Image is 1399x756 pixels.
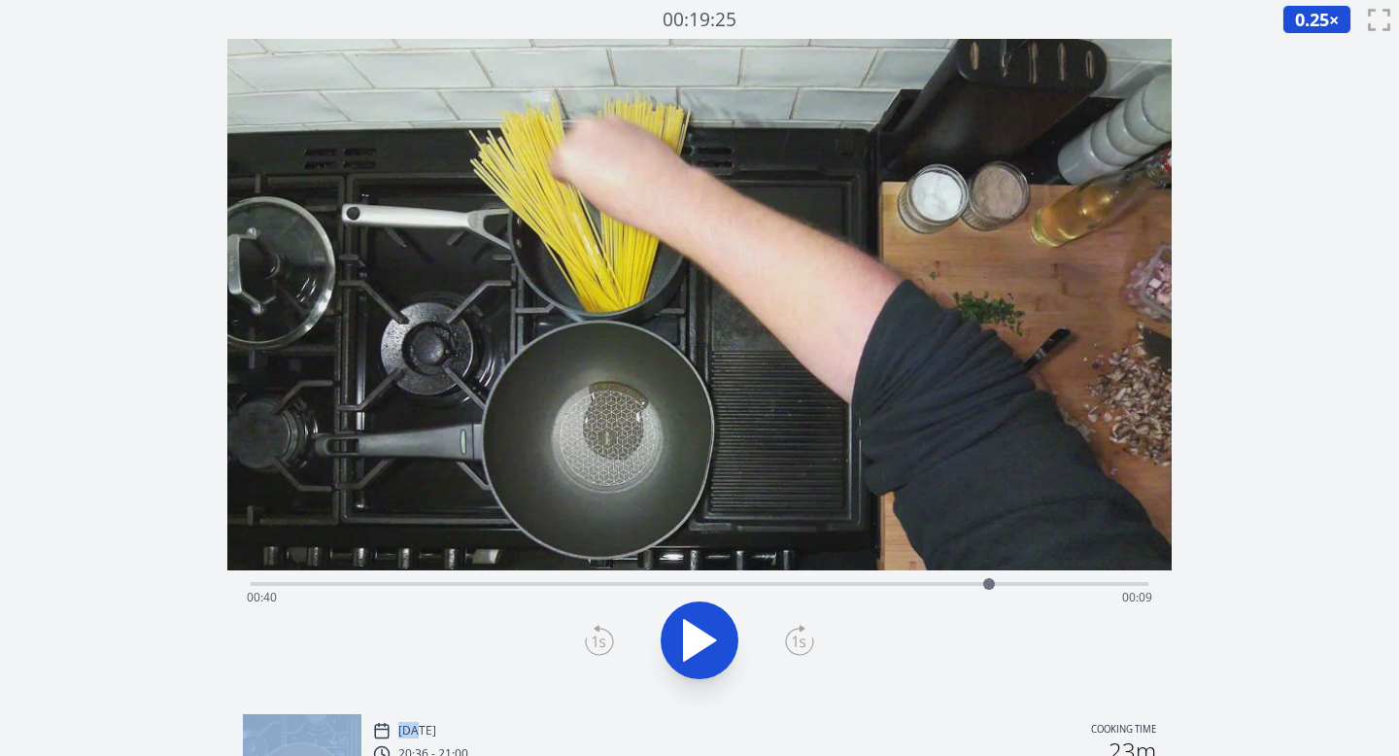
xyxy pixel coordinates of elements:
span: 00:09 [1122,589,1152,605]
button: 0.25× [1282,5,1351,34]
span: 00:40 [247,589,277,605]
p: [DATE] [398,723,436,739]
span: 0.25 [1295,8,1329,31]
a: 00:19:25 [663,6,736,34]
p: Cooking time [1091,722,1156,739]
